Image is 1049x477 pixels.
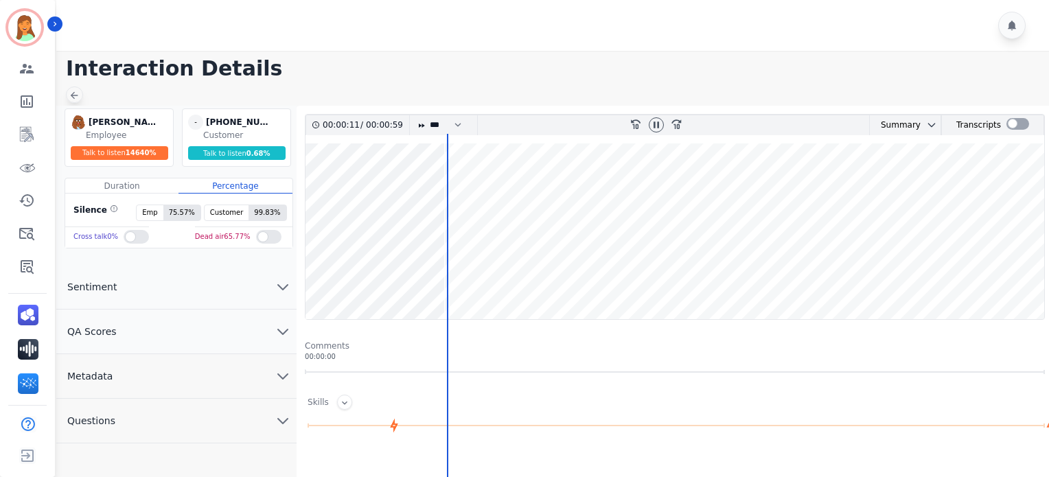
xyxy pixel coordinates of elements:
span: 99.83 % [249,205,286,220]
div: / [323,115,406,135]
span: Sentiment [56,280,128,294]
svg: chevron down [275,412,291,429]
span: 0.68 % [246,150,270,157]
button: Questions chevron down [56,399,297,443]
img: Bordered avatar [8,11,41,44]
h1: Interaction Details [66,56,1049,81]
div: Employee [86,130,170,141]
div: Customer [203,130,288,141]
svg: chevron down [926,119,937,130]
button: chevron down [921,119,937,130]
span: Emp [137,205,163,220]
span: 75.57 % [163,205,200,220]
div: Duration [65,178,178,194]
div: 00:00:00 [305,351,1045,362]
div: Skills [308,397,329,410]
div: Cross talk 0 % [73,227,118,247]
button: Sentiment chevron down [56,265,297,310]
div: Silence [71,205,118,221]
span: QA Scores [56,325,128,338]
div: Talk to listen [71,146,168,160]
span: Metadata [56,369,124,383]
span: 14640 % [126,149,157,156]
div: Transcripts [956,115,1001,135]
div: Summary [870,115,921,135]
div: Talk to listen [188,146,286,160]
button: QA Scores chevron down [56,310,297,354]
div: 00:00:11 [323,115,360,135]
button: Metadata chevron down [56,354,297,399]
span: Questions [56,414,126,428]
div: [PERSON_NAME] [89,115,157,130]
svg: chevron down [275,323,291,340]
span: Customer [205,205,249,220]
div: [PHONE_NUMBER] [206,115,275,130]
div: Dead air 65.77 % [195,227,251,247]
div: 00:00:59 [363,115,401,135]
div: Comments [305,340,1045,351]
svg: chevron down [275,279,291,295]
svg: chevron down [275,368,291,384]
span: - [188,115,203,130]
div: Percentage [178,178,292,194]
